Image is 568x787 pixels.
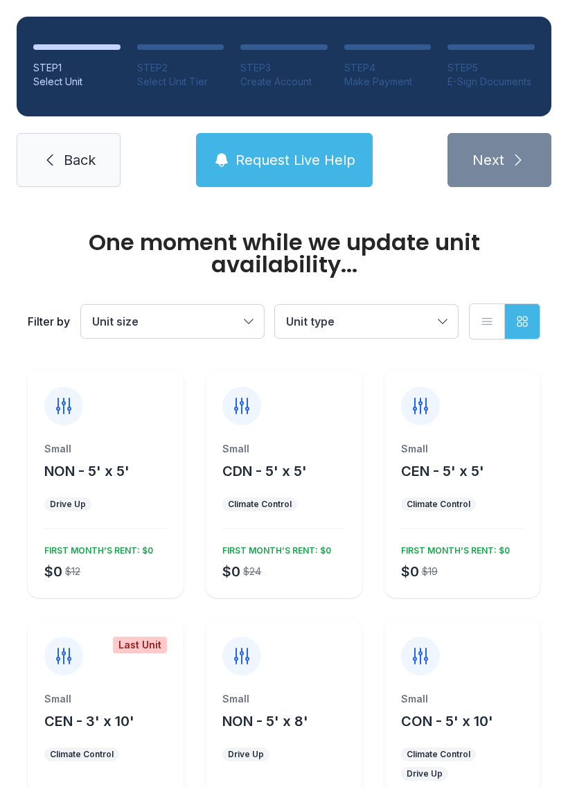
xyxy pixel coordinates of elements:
span: CEN - 3' x 10' [44,713,134,729]
div: $19 [422,565,438,578]
button: CEN - 3' x 10' [44,711,134,731]
div: Small [222,692,345,706]
div: STEP 4 [344,61,432,75]
span: Back [64,150,96,170]
div: Select Unit [33,75,121,89]
span: CEN - 5' x 5' [401,463,484,479]
span: Next [472,150,504,170]
button: Unit size [81,305,264,338]
span: CON - 5' x 10' [401,713,493,729]
div: Small [44,692,167,706]
div: FIRST MONTH’S RENT: $0 [217,540,331,556]
button: Unit type [275,305,458,338]
div: $12 [65,565,80,578]
button: NON - 5' x 5' [44,461,130,481]
div: Drive Up [50,499,86,510]
button: CEN - 5' x 5' [401,461,484,481]
div: $0 [222,562,240,581]
span: Unit type [286,315,335,328]
div: Climate Control [407,749,470,760]
span: NON - 5' x 8' [222,713,308,729]
span: Request Live Help [236,150,355,170]
div: STEP 1 [33,61,121,75]
div: STEP 3 [240,61,328,75]
div: $0 [401,562,419,581]
div: Select Unit Tier [137,75,224,89]
div: Small [44,442,167,456]
div: E-Sign Documents [447,75,535,89]
div: Make Payment [344,75,432,89]
span: CDN - 5' x 5' [222,463,307,479]
button: NON - 5' x 8' [222,711,308,731]
div: FIRST MONTH’S RENT: $0 [396,540,510,556]
div: STEP 2 [137,61,224,75]
span: NON - 5' x 5' [44,463,130,479]
div: FIRST MONTH’S RENT: $0 [39,540,153,556]
div: Last Unit [113,637,167,653]
button: CON - 5' x 10' [401,711,493,731]
div: Small [401,692,524,706]
div: Drive Up [228,749,264,760]
div: One moment while we update unit availability... [28,231,540,276]
div: $0 [44,562,62,581]
div: Drive Up [407,768,443,779]
button: CDN - 5' x 5' [222,461,307,481]
div: $24 [243,565,261,578]
div: Climate Control [228,499,292,510]
div: Small [401,442,524,456]
span: Unit size [92,315,139,328]
div: Filter by [28,313,70,330]
div: Small [222,442,345,456]
div: Climate Control [50,749,114,760]
div: Climate Control [407,499,470,510]
div: STEP 5 [447,61,535,75]
div: Create Account [240,75,328,89]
